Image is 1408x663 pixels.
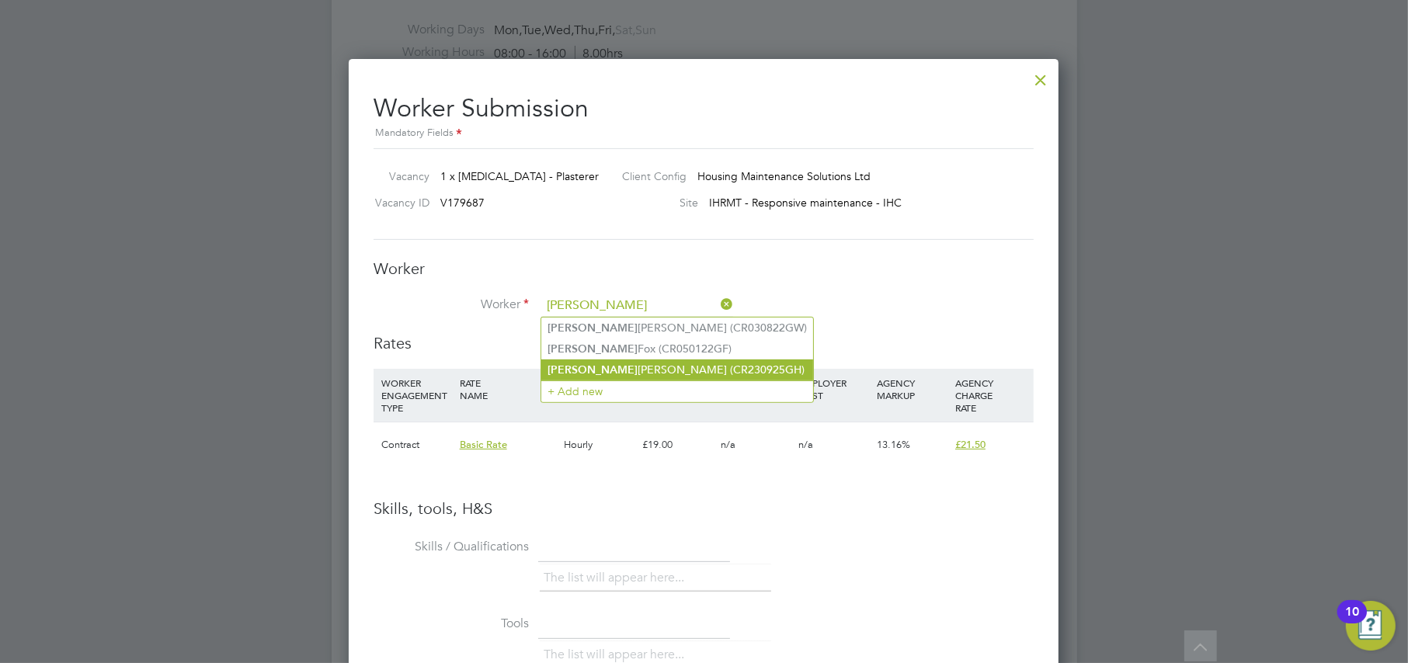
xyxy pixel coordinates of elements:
span: £21.50 [955,438,986,451]
span: 13.16% [877,438,910,451]
div: Hourly [560,422,638,467]
label: Client Config [610,169,687,183]
span: n/a [798,438,813,451]
div: EMPLOYER COST [794,369,873,409]
span: Housing Maintenance Solutions Ltd [697,169,871,183]
div: AGENCY CHARGE RATE [951,369,1030,422]
span: n/a [721,438,735,451]
div: AGENCY MARKUP [873,369,951,409]
div: RATE NAME [456,369,560,409]
label: Tools [374,616,529,632]
button: Open Resource Center, 10 new notifications [1346,601,1396,651]
li: Fox (CR050122GF) [541,338,813,359]
li: [PERSON_NAME] (CR230925GH) [541,359,813,380]
h2: Worker Submission [374,81,1034,142]
li: [PERSON_NAME] (CR030822GW) [541,318,813,338]
label: Site [610,196,698,210]
b: [PERSON_NAME] [548,321,638,335]
label: Vacancy [367,169,429,183]
h3: Rates [374,333,1034,353]
b: [PERSON_NAME] [548,342,638,356]
span: IHRMT - Responsive maintenance - IHC [709,196,902,210]
h3: Worker [374,259,1034,279]
div: Contract [377,422,456,467]
h3: Skills, tools, H&S [374,498,1034,519]
li: The list will appear here... [544,568,690,588]
label: Vacancy ID [367,196,429,210]
span: V179687 [440,196,485,210]
label: Worker [374,297,529,313]
div: WORKER ENGAGEMENT TYPE [377,369,456,422]
label: Skills / Qualifications [374,539,529,555]
b: [PERSON_NAME] [548,363,638,377]
div: 10 [1345,612,1359,632]
li: + Add new [541,380,813,401]
div: £19.00 [638,422,717,467]
input: Search for... [541,294,733,318]
span: 1 x [MEDICAL_DATA] - Plasterer [440,169,599,183]
div: Mandatory Fields [374,125,1034,142]
span: Basic Rate [460,438,507,451]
